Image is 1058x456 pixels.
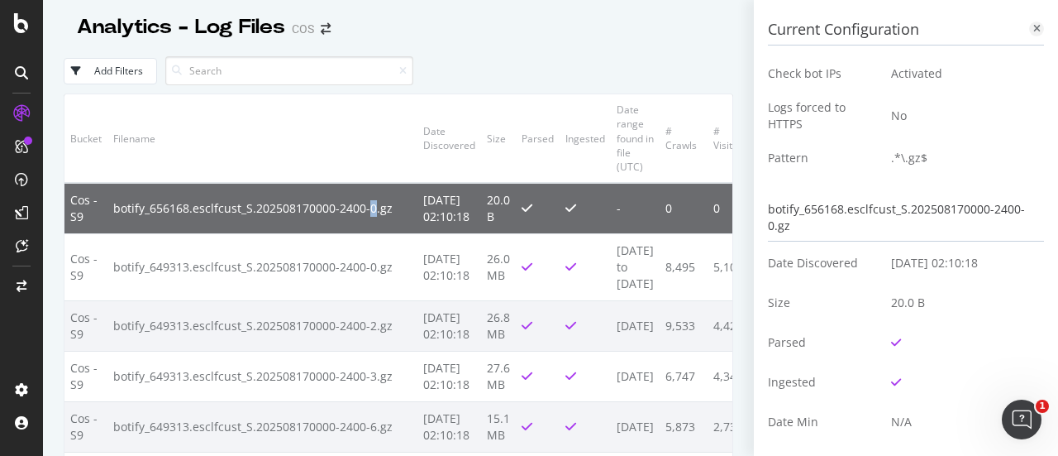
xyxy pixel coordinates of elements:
td: 26.8 MB [481,300,516,351]
th: Filename [107,94,417,183]
td: 5,873 [660,401,708,452]
div: botify_656168.esclfcust_S.202508170000-2400-0.gz [768,194,1044,242]
td: [DATE] 02:10:18 [417,183,481,234]
td: botify_649313.esclfcust_S.202508170000-2400-6.gz [107,401,417,452]
td: [DATE] 02:10:18 [417,401,481,452]
td: Parsed [768,323,878,362]
th: Date range found in file (UTC) [611,94,660,183]
td: [DATE] [611,401,660,452]
td: 27.6 MB [481,351,516,401]
td: 4,345 [708,351,749,401]
td: [DATE] to [DATE] [611,233,660,300]
td: Pattern [768,138,878,178]
td: 6,747 [660,351,708,401]
div: Analytics - Log Files [77,13,285,41]
h3: Current Configuration [768,15,1044,46]
td: 20.0 B [481,183,516,234]
td: 20.0 B [879,283,1044,323]
td: 15.1 MB [481,401,516,452]
td: [DATE] 02:10:18 [417,351,481,401]
td: [DATE] [611,300,660,351]
td: botify_649313.esclfcust_S.202508170000-2400-2.gz [107,300,417,351]
td: Cos - S9 [64,233,107,300]
td: 9,533 [660,300,708,351]
td: No [879,94,1044,138]
span: 1 [1036,400,1049,413]
td: Logs forced to HTTPS [768,94,878,138]
td: Cos - S9 [64,300,107,351]
td: [DATE] 02:10:18 [417,233,481,300]
td: 0 [660,183,708,234]
td: botify_649313.esclfcust_S.202508170000-2400-3.gz [107,351,417,401]
div: Add Filters [94,64,143,78]
td: 0 [708,183,749,234]
td: Cos - S9 [64,401,107,452]
td: 8,495 [660,233,708,300]
td: botify_649313.esclfcust_S.202508170000-2400-0.gz [107,233,417,300]
td: 4,428 [708,300,749,351]
td: Cos - S9 [64,351,107,401]
td: Date Discovered [768,243,878,283]
th: Ingested [560,94,611,183]
td: Check bot IPs [768,54,878,94]
td: Activated [879,54,1044,94]
th: Parsed [516,94,560,183]
td: Cos - S9 [64,183,107,234]
iframe: Intercom live chat [1002,400,1041,439]
td: - [611,183,660,234]
td: .*\.gz$ [879,138,1044,178]
td: Ingested [768,362,878,402]
td: botify_656168.esclfcust_S.202508170000-2400-0.gz [107,183,417,234]
div: COS [292,21,314,37]
td: [DATE] [611,351,660,401]
td: 26.0 MB [481,233,516,300]
td: Size [768,283,878,323]
th: Size [481,94,516,183]
td: 5,106 [708,233,749,300]
th: # Crawls [660,94,708,183]
td: 2,736 [708,401,749,452]
td: [DATE] 02:10:18 [879,243,1044,283]
input: Search [165,56,413,85]
th: # Visits [708,94,749,183]
th: Date Discovered [417,94,481,183]
td: N/A [879,402,1044,442]
td: Date Min [768,402,878,442]
td: [DATE] 02:10:18 [417,300,481,351]
th: Bucket [64,94,107,183]
button: Add Filters [64,58,157,84]
div: arrow-right-arrow-left [321,23,331,35]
